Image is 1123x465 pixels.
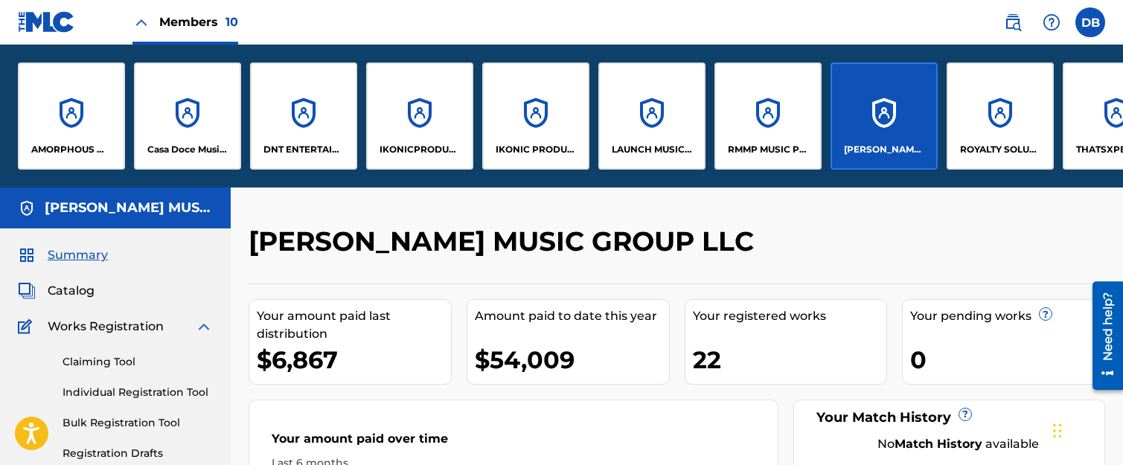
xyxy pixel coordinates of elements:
[1004,13,1022,31] img: search
[18,282,36,300] img: Catalog
[1049,394,1123,465] iframe: Chat Widget
[482,62,589,170] a: AccountsIKONIC PRODUCTION HOUSE
[714,62,822,170] a: AccountsRMMP MUSIC PUBLISHING
[18,246,36,264] img: Summary
[257,343,451,376] div: $6,867
[31,143,112,156] p: AMORPHOUS MUSIC
[1053,408,1062,453] div: Drag
[475,307,669,325] div: Amount paid to date this year
[63,354,213,370] a: Claiming Tool
[998,7,1028,37] a: Public Search
[1075,7,1105,37] div: User Menu
[693,307,887,325] div: Your registered works
[45,199,213,217] h5: ROB GUERINGER MUSIC GROUP LLC
[18,318,37,336] img: Works Registration
[147,143,228,156] p: Casa Doce Music LLC
[263,143,345,156] p: DNT ENTERTAINMENT PUBLISHING
[48,318,164,336] span: Works Registration
[366,62,473,170] a: AccountsIKONICPRODUCTIONHOUSE
[960,143,1041,156] p: ROYALTY SOLUTIONS CORP
[831,62,938,170] a: Accounts[PERSON_NAME] MUSIC GROUP LLC
[63,415,213,431] a: Bulk Registration Tool
[159,13,238,31] span: Members
[250,62,357,170] a: AccountsDNT ENTERTAINMENT PUBLISHING
[728,143,809,156] p: RMMP MUSIC PUBLISHING
[63,385,213,400] a: Individual Registration Tool
[18,62,125,170] a: AccountsAMORPHOUS MUSIC
[1040,308,1052,320] span: ?
[134,62,241,170] a: AccountsCasa Doce Music LLC
[947,62,1054,170] a: AccountsROYALTY SOLUTIONS CORP
[895,437,982,451] strong: Match History
[1081,276,1123,396] iframe: Resource Center
[63,446,213,461] a: Registration Drafts
[1037,7,1066,37] div: Help
[380,143,461,156] p: IKONICPRODUCTIONHOUSE
[612,143,693,156] p: LAUNCH MUSICAL PUBLISHING
[831,435,1086,453] div: No available
[496,143,577,156] p: IKONIC PRODUCTION HOUSE
[48,282,95,300] span: Catalog
[910,343,1104,376] div: 0
[257,307,451,343] div: Your amount paid last distribution
[132,13,150,31] img: Close
[598,62,706,170] a: AccountsLAUNCH MUSICAL PUBLISHING
[959,408,971,420] span: ?
[1043,13,1060,31] img: help
[693,343,887,376] div: 22
[813,408,1086,428] div: Your Match History
[272,430,755,455] div: Your amount paid over time
[48,246,108,264] span: Summary
[910,307,1104,325] div: Your pending works
[475,343,669,376] div: $54,009
[844,143,925,156] p: ROB GUERINGER MUSIC GROUP LLC
[18,246,108,264] a: SummarySummary
[249,225,761,258] h2: [PERSON_NAME] MUSIC GROUP LLC
[225,15,238,29] span: 10
[195,318,213,336] img: expand
[18,282,95,300] a: CatalogCatalog
[18,11,75,33] img: MLC Logo
[18,199,36,217] img: Accounts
